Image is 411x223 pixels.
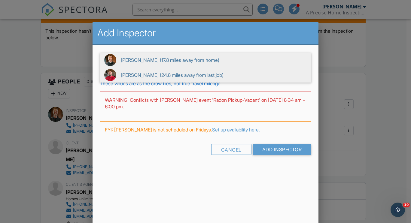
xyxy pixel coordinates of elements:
iframe: Intercom live chat [391,203,405,217]
div: WARNING: Conflicts with [PERSON_NAME] event 'Radon Pickup-Vacant' on [DATE] 8:34 am - 6:00 pm. [100,92,311,115]
span: [PERSON_NAME] (17.8 miles away from home) [100,53,311,68]
img: img_2854.jpeg [104,54,116,66]
input: Add Inspector [253,144,312,155]
span: [PERSON_NAME] (24.8 miles away from last job) [100,68,311,83]
div: These values are as the crow flies, not true travel mileage. [100,80,311,87]
h2: Add Inspector [97,27,314,39]
div: Cancel [211,144,251,155]
span: 10 [403,203,410,207]
a: Set up availability here. [212,127,260,133]
div: FYI: [PERSON_NAME] is not scheduled on Fridays. [100,121,311,138]
img: 5d41ec6cd27e487f914cfc3021816d52.jpeg [104,69,116,81]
